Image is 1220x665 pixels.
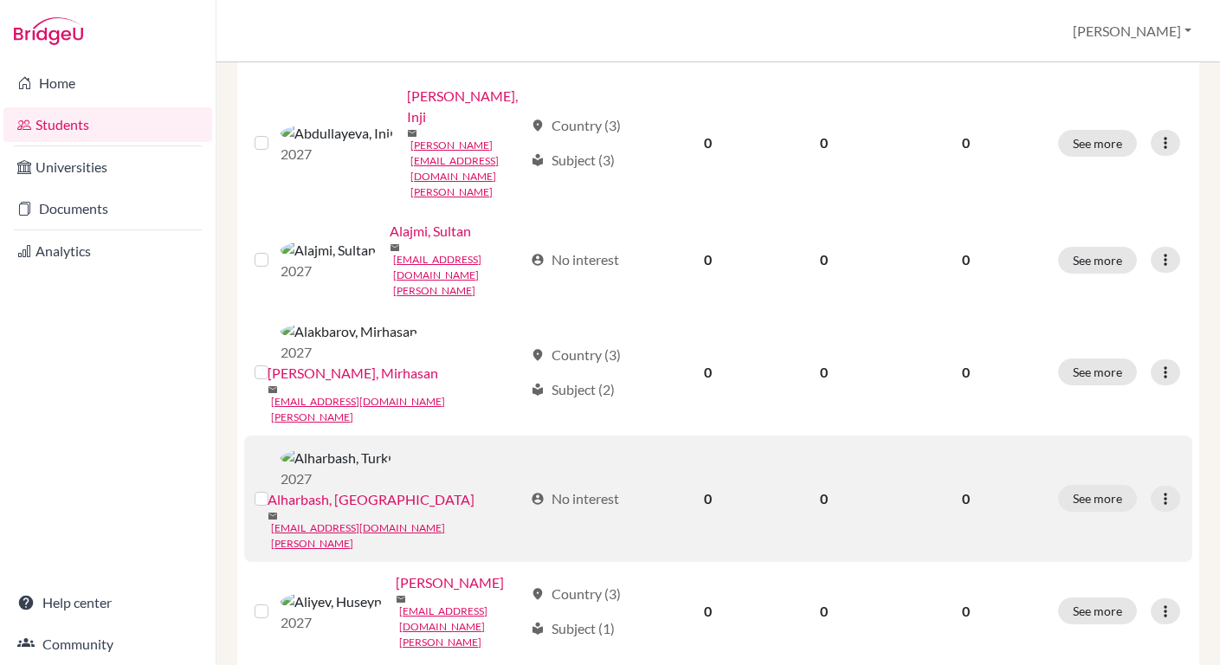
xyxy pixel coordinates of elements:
a: Analytics [3,234,212,268]
p: 0 [894,132,1037,153]
div: Country (3) [531,115,621,136]
td: 0 [651,309,765,436]
p: 2027 [281,612,382,633]
span: mail [268,511,278,521]
span: account_circle [531,492,545,506]
div: No interest [531,249,619,270]
p: 0 [894,362,1037,383]
td: 0 [765,309,884,436]
a: [EMAIL_ADDRESS][DOMAIN_NAME][PERSON_NAME] [271,394,523,425]
a: [PERSON_NAME] [396,572,504,593]
span: local_library [531,622,545,636]
td: 0 [765,562,884,661]
span: mail [268,384,278,395]
a: Students [3,107,212,142]
td: 0 [651,75,765,210]
button: See more [1058,130,1137,157]
a: [EMAIL_ADDRESS][DOMAIN_NAME][PERSON_NAME] [271,520,523,552]
a: [PERSON_NAME][EMAIL_ADDRESS][DOMAIN_NAME][PERSON_NAME] [410,138,523,200]
span: account_circle [531,253,545,267]
div: Subject (1) [531,618,615,639]
img: Alajmi, Sultan [281,240,376,261]
a: Documents [3,191,212,226]
div: Subject (2) [531,379,615,400]
button: See more [1058,597,1137,624]
span: location_on [531,587,545,601]
span: location_on [531,119,545,132]
img: Abdullayeva, Inji [281,123,393,144]
a: Home [3,66,212,100]
p: 2027 [281,468,391,489]
td: 0 [651,562,765,661]
a: [PERSON_NAME], Mirhasan [268,363,438,384]
span: mail [396,594,406,604]
p: 0 [894,488,1037,509]
a: Help center [3,585,212,620]
img: Bridge-U [14,17,83,45]
span: local_library [531,153,545,167]
td: 0 [765,210,884,309]
span: location_on [531,348,545,362]
div: Subject (3) [531,150,615,171]
td: 0 [765,436,884,562]
img: Aliyev, Huseyn [281,591,382,612]
span: mail [390,242,400,253]
a: Alharbash, [GEOGRAPHIC_DATA] [268,489,474,510]
a: Community [3,627,212,662]
p: 0 [894,601,1037,622]
p: 0 [894,249,1037,270]
button: See more [1058,358,1137,385]
a: [EMAIL_ADDRESS][DOMAIN_NAME][PERSON_NAME] [393,252,523,299]
img: Alharbash, Turki [281,448,391,468]
button: See more [1058,247,1137,274]
div: Country (3) [531,584,621,604]
span: local_library [531,383,545,397]
td: 0 [765,75,884,210]
span: mail [407,128,417,139]
a: [EMAIL_ADDRESS][DOMAIN_NAME][PERSON_NAME] [399,604,523,650]
img: Alakbarov, Mirhasan [281,321,417,342]
button: [PERSON_NAME] [1065,15,1199,48]
td: 0 [651,436,765,562]
div: No interest [531,488,619,509]
a: Universities [3,150,212,184]
button: See more [1058,485,1137,512]
a: Alajmi, Sultan [390,221,471,242]
div: Country (3) [531,345,621,365]
a: [PERSON_NAME], Inji [407,86,523,127]
p: 2027 [281,261,376,281]
td: 0 [651,210,765,309]
p: 2027 [281,144,393,165]
p: 2027 [281,342,417,363]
